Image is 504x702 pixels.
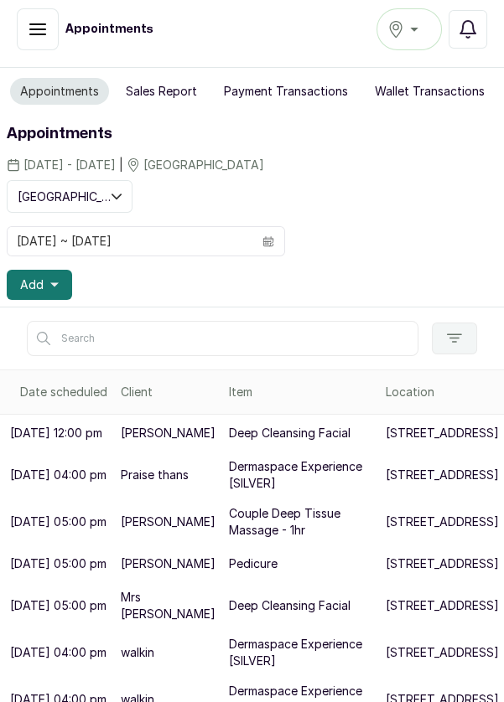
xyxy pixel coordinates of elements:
div: Client [121,384,216,400]
p: [PERSON_NAME] [121,555,216,572]
p: [DATE] 04:00 pm [10,644,107,661]
p: [DATE] 05:00 pm [10,597,107,614]
p: Mrs [PERSON_NAME] [121,589,216,622]
p: Deep Cleansing Facial [229,425,351,441]
input: Select date [8,227,252,256]
p: Dermaspace Experience [SILVER] [229,458,372,492]
button: Add [7,270,72,300]
p: [STREET_ADDRESS] [386,644,499,661]
p: [STREET_ADDRESS] [386,467,499,483]
span: | [119,156,123,173]
p: Praise thans [121,467,189,483]
p: [DATE] 05:00 pm [10,514,107,530]
div: Location [386,384,499,400]
span: Add [20,276,44,293]
p: [DATE] 12:00 pm [10,425,102,441]
button: [GEOGRAPHIC_DATA] [7,180,132,213]
span: [GEOGRAPHIC_DATA] [18,188,112,205]
div: Date scheduled [20,384,107,400]
p: Couple Deep Tissue Massage - 1hr [229,505,372,539]
p: Deep Cleansing Facial [229,597,351,614]
span: [DATE] - [DATE] [23,157,116,173]
p: [DATE] 04:00 pm [10,467,107,483]
button: Wallet Transactions [365,78,495,105]
p: [STREET_ADDRESS] [386,425,499,441]
p: [DATE] 05:00 pm [10,555,107,572]
p: [PERSON_NAME] [121,425,216,441]
p: Pedicure [229,555,278,572]
button: Appointments [10,78,109,105]
span: [GEOGRAPHIC_DATA] [143,157,264,173]
h1: Appointments [7,122,497,146]
div: Item [229,384,372,400]
p: Dermaspace Experience [SILVER] [229,636,372,669]
button: Sales Report [116,78,207,105]
input: Search [27,321,418,356]
p: [PERSON_NAME] [121,514,216,530]
p: [STREET_ADDRESS] [386,597,499,614]
p: [STREET_ADDRESS] [386,555,499,572]
p: [STREET_ADDRESS] [386,514,499,530]
h1: Appointments [65,21,153,38]
p: walkin [121,644,154,661]
svg: calendar [262,235,274,247]
button: Payment Transactions [214,78,358,105]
